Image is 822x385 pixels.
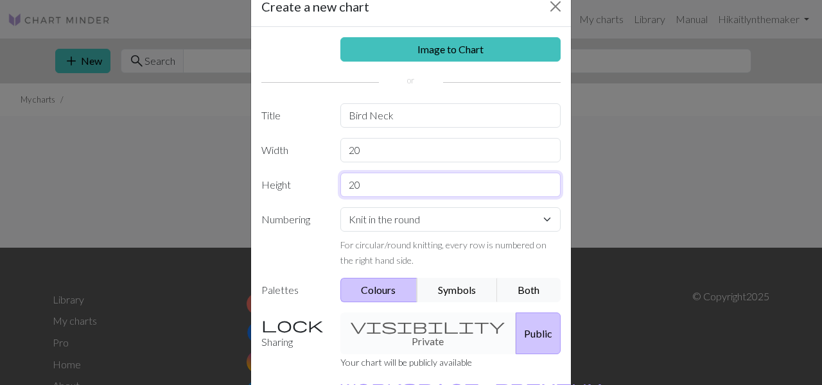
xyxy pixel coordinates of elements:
button: Symbols [417,278,498,302]
label: Title [254,103,333,128]
label: Sharing [254,312,333,354]
label: Width [254,138,333,162]
label: Palettes [254,278,333,302]
button: Both [497,278,561,302]
small: Your chart will be publicly available [340,357,472,368]
button: Public [516,312,561,354]
label: Height [254,173,333,197]
button: Colours [340,278,418,302]
a: Image to Chart [340,37,561,62]
label: Numbering [254,207,333,268]
small: For circular/round knitting, every row is numbered on the right hand side. [340,239,547,266]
